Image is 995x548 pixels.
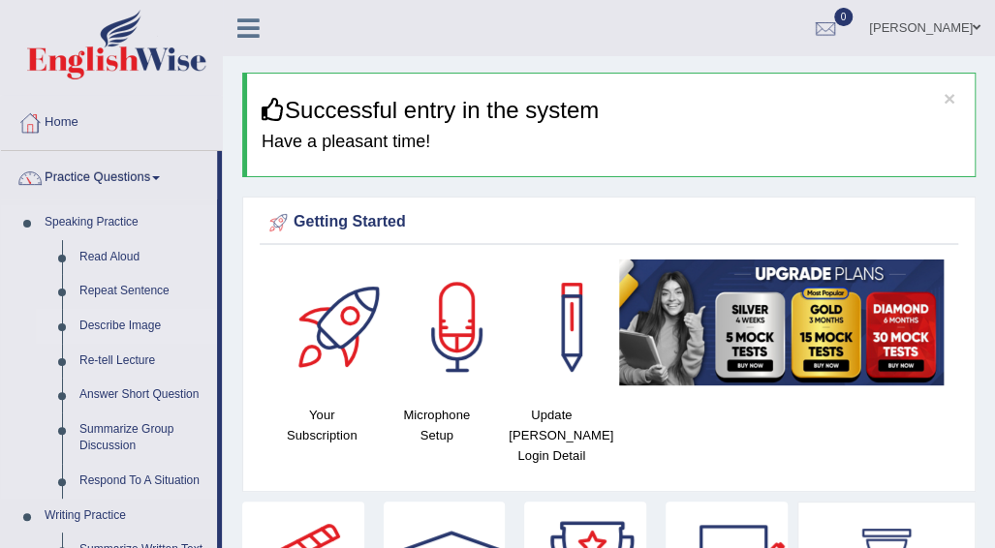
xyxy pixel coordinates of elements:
[1,96,222,144] a: Home
[36,205,217,240] a: Speaking Practice
[71,309,217,344] a: Describe Image
[944,88,955,108] button: ×
[389,405,485,445] h4: Microphone Setup
[71,378,217,412] a: Answer Short Question
[71,240,217,275] a: Read Aloud
[1,151,217,199] a: Practice Questions
[262,133,960,152] h4: Have a pleasant time!
[71,344,217,379] a: Re-tell Lecture
[262,98,960,123] h3: Successful entry in the system
[274,405,370,445] h4: Your Subscription
[834,8,854,26] span: 0
[504,405,600,466] h4: Update [PERSON_NAME] Login Detail
[619,259,945,385] img: small5.jpg
[71,412,217,464] a: Summarize Group Discussion
[71,464,217,499] a: Respond To A Situation
[71,274,217,309] a: Repeat Sentence
[264,208,953,237] div: Getting Started
[36,499,217,533] a: Writing Practice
